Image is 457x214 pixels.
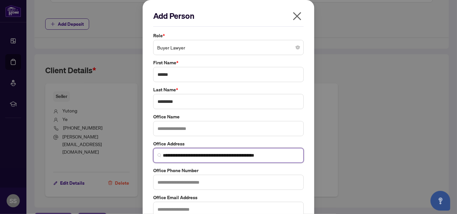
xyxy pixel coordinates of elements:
[431,191,450,211] button: Open asap
[153,194,304,201] label: Office Email Address
[153,59,304,66] label: First Name
[153,11,304,21] h2: Add Person
[153,113,304,120] label: Office Name
[296,46,300,49] span: close-circle
[153,86,304,93] label: Last Name
[292,11,302,21] span: close
[153,32,304,39] label: Role
[158,153,161,157] img: search_icon
[157,41,300,54] span: Buyer Lawyer
[153,167,304,174] label: Office Phone Number
[153,140,304,147] label: Office Address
